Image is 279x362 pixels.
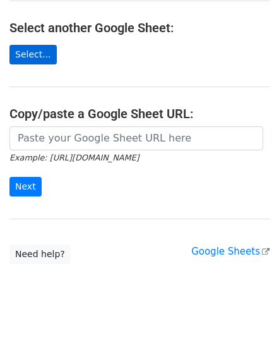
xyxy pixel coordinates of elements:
h4: Copy/paste a Google Sheet URL: [9,106,270,121]
input: Paste your Google Sheet URL here [9,126,263,150]
a: Google Sheets [191,246,270,257]
a: Select... [9,45,57,64]
input: Next [9,177,42,196]
iframe: Chat Widget [216,301,279,362]
small: Example: [URL][DOMAIN_NAME] [9,153,139,162]
a: Need help? [9,244,71,264]
h4: Select another Google Sheet: [9,20,270,35]
div: 聊天小工具 [216,301,279,362]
